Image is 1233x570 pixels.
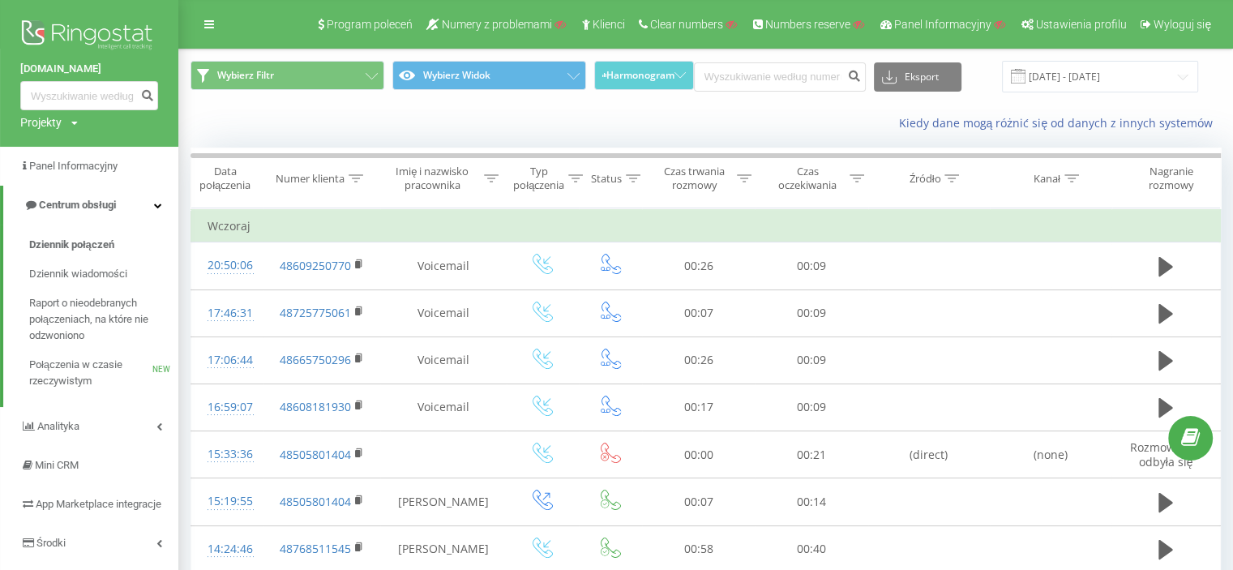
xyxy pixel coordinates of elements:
[29,289,178,350] a: Raport o nieodebranych połączeniach, na które nie odzwoniono
[380,336,507,384] td: Voicemail
[1154,18,1211,31] span: Wyloguj się
[208,345,247,376] div: 17:06:44
[642,336,755,384] td: 00:26
[191,210,1221,242] td: Wczoraj
[894,18,991,31] span: Panel Informacyjny
[868,431,990,478] td: (direct)
[1129,439,1201,469] span: Rozmowa nie odbyła się
[208,392,247,423] div: 16:59:07
[280,399,351,414] a: 48608181930
[29,295,170,344] span: Raport o nieodebranych połączeniach, na które nie odzwoniono
[593,18,625,31] span: Klienci
[208,250,247,281] div: 20:50:06
[642,242,755,289] td: 00:26
[442,18,552,31] span: Numery z problemami
[657,165,732,192] div: Czas trwania rozmowy
[29,237,114,253] span: Dziennik połączeń
[29,266,127,282] span: Dziennik wiadomości
[37,420,79,432] span: Analityka
[276,172,345,186] div: Numer klienta
[765,18,850,31] span: Numbers reserve
[280,352,351,367] a: 48665750296
[1036,18,1127,31] span: Ustawienia profilu
[380,384,507,431] td: Voicemail
[694,62,866,92] input: Wyszukiwanie według numeru
[280,541,351,556] a: 48768511545
[280,447,351,462] a: 48505801404
[385,165,480,192] div: Imię i nazwisko pracownika
[29,230,178,259] a: Dziennik połączeń
[20,81,158,110] input: Wyszukiwanie według numeru
[29,160,118,172] span: Panel Informacyjny
[755,431,867,478] td: 00:21
[39,199,116,211] span: Centrum obsługi
[591,172,622,186] div: Status
[29,259,178,289] a: Dziennik wiadomości
[990,431,1111,478] td: (none)
[35,459,79,471] span: Mini CRM
[642,384,755,431] td: 00:17
[36,498,161,510] span: App Marketplace integracje
[3,186,178,225] a: Centrum obsługi
[29,357,152,389] span: Połączenia w czasie rzeczywistym
[380,242,507,289] td: Voicemail
[650,18,723,31] span: Clear numbers
[29,350,178,396] a: Połączenia w czasie rzeczywistymNEW
[642,431,755,478] td: 00:00
[280,258,351,273] a: 48609250770
[208,439,247,470] div: 15:33:36
[755,289,867,336] td: 00:09
[191,165,259,192] div: Data połączenia
[898,115,1221,131] a: Kiedy dane mogą różnić się od danych z innych systemów
[20,16,158,57] img: Ringostat logo
[1127,165,1216,192] div: Nagranie rozmowy
[755,242,867,289] td: 00:09
[20,114,62,131] div: Projekty
[280,305,351,320] a: 48725775061
[208,298,247,329] div: 17:46:31
[191,61,384,90] button: Wybierz Filtr
[755,336,867,384] td: 00:09
[594,61,693,90] button: Harmonogram
[642,289,755,336] td: 00:07
[874,62,961,92] button: Eksport
[380,289,507,336] td: Voicemail
[20,61,158,77] a: [DOMAIN_NAME]
[770,165,846,192] div: Czas oczekiwania
[755,384,867,431] td: 00:09
[755,478,867,525] td: 00:14
[606,70,674,81] span: Harmonogram
[392,61,586,90] button: Wybierz Widok
[36,537,66,549] span: Środki
[642,478,755,525] td: 00:07
[513,165,564,192] div: Typ połączenia
[380,478,507,525] td: [PERSON_NAME]
[1034,172,1060,186] div: Kanał
[327,18,413,31] span: Program poleceń
[208,534,247,565] div: 14:24:46
[280,494,351,509] a: 48505801404
[217,69,274,82] span: Wybierz Filtr
[910,172,941,186] div: Źródło
[208,486,247,517] div: 15:19:55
